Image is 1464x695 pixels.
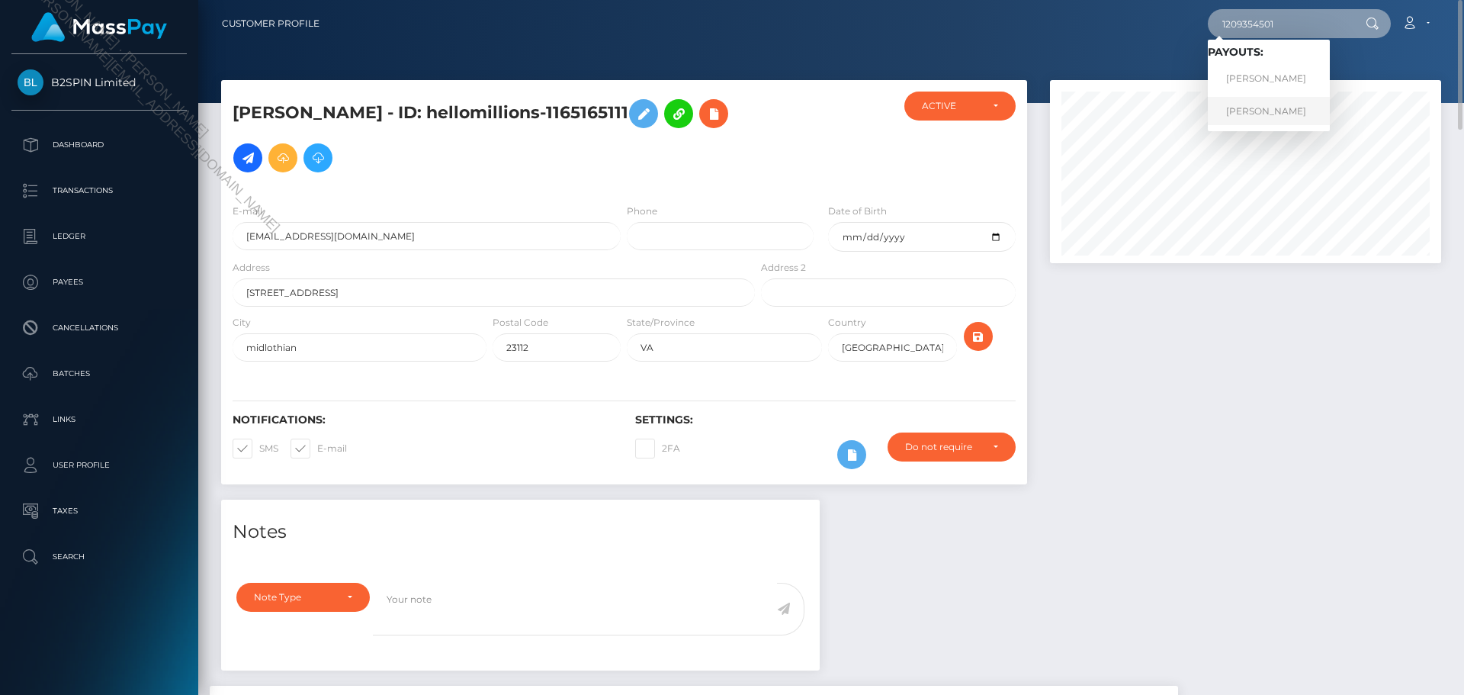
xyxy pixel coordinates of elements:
label: Date of Birth [828,204,887,218]
label: Address 2 [761,261,806,275]
a: Search [11,538,187,576]
div: ACTIVE [922,100,981,112]
button: Do not require [888,433,1016,462]
label: SMS [233,439,278,459]
p: Taxes [18,500,181,523]
button: ACTIVE [904,92,1016,121]
img: B2SPIN Limited [18,69,43,95]
img: MassPay Logo [31,12,167,42]
p: Cancellations [18,317,181,339]
h6: Payouts: [1208,46,1330,59]
label: Postal Code [493,316,548,330]
h5: [PERSON_NAME] - ID: hellomillions-1165165111 [233,92,746,180]
label: State/Province [627,316,695,330]
a: Batches [11,355,187,393]
div: Note Type [254,591,335,603]
a: Transactions [11,172,187,210]
label: Country [828,316,866,330]
h6: Settings: [635,413,1015,426]
a: Dashboard [11,126,187,164]
span: B2SPIN Limited [11,76,187,89]
p: Payees [18,271,181,294]
label: E-mail [291,439,347,459]
h6: Notifications: [233,413,612,426]
div: Do not require [905,441,981,453]
p: Search [18,545,181,568]
input: Search... [1208,9,1351,38]
label: 2FA [635,439,680,459]
a: Taxes [11,492,187,530]
p: Batches [18,362,181,385]
label: E-mail [233,204,262,218]
a: Initiate Payout [233,143,262,172]
label: Phone [627,204,657,218]
a: User Profile [11,446,187,484]
label: Address [233,261,270,275]
h4: Notes [233,519,808,545]
a: Payees [11,263,187,301]
label: City [233,316,251,330]
a: Links [11,401,187,439]
a: Cancellations [11,309,187,347]
a: Customer Profile [222,8,319,40]
a: [PERSON_NAME] [1208,65,1330,93]
p: Transactions [18,179,181,202]
a: Ledger [11,217,187,256]
p: User Profile [18,454,181,477]
p: Ledger [18,225,181,248]
button: Note Type [236,583,370,612]
p: Links [18,408,181,431]
a: [PERSON_NAME] [1208,97,1330,125]
p: Dashboard [18,134,181,156]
